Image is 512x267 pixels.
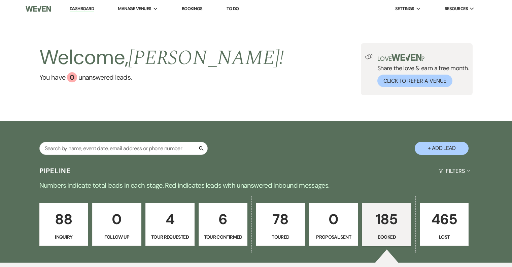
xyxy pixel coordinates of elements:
input: Search by name, event date, email address or phone number [39,142,208,155]
p: Proposal Sent [313,233,354,241]
p: Toured [260,233,301,241]
button: Filters [436,162,473,180]
img: weven-logo-green.svg [391,54,421,61]
span: Settings [395,5,414,12]
p: 185 [367,208,407,231]
img: loud-speaker-illustration.svg [365,54,373,59]
a: 465Lost [420,203,469,246]
p: 78 [260,208,301,231]
a: 0Follow Up [92,203,141,246]
p: Follow Up [97,233,137,241]
p: Love ? [377,54,469,62]
a: 0Proposal Sent [309,203,358,246]
span: Manage Venues [118,5,151,12]
p: Lost [424,233,465,241]
button: + Add Lead [415,142,469,155]
p: Numbers indicate total leads in each stage. Red indicates leads with unanswered inbound messages. [14,180,499,191]
a: To Do [227,6,239,11]
a: 88Inquiry [39,203,89,246]
a: Bookings [182,6,203,11]
button: Click to Refer a Venue [377,75,452,87]
p: 465 [424,208,465,231]
p: 0 [313,208,354,231]
a: 4Tour Requested [145,203,195,246]
a: You have 0 unanswered leads. [39,72,284,82]
img: Weven Logo [26,2,51,16]
a: 78Toured [256,203,305,246]
p: Booked [367,233,407,241]
a: 185Booked [362,203,411,246]
span: Resources [445,5,468,12]
a: 6Tour Confirmed [199,203,248,246]
h3: Pipeline [39,166,71,176]
div: Share the love & earn a free month. [373,54,469,87]
span: [PERSON_NAME] ! [128,43,284,74]
p: 88 [44,208,84,231]
p: 0 [97,208,137,231]
p: Inquiry [44,233,84,241]
p: Tour Confirmed [203,233,243,241]
p: 6 [203,208,243,231]
a: Dashboard [70,6,94,12]
h2: Welcome, [39,43,284,72]
div: 0 [67,72,77,82]
p: 4 [150,208,190,231]
p: Tour Requested [150,233,190,241]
